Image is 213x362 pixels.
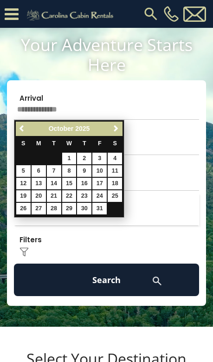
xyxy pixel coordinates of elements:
[108,190,122,202] a: 25
[77,203,91,214] a: 30
[83,140,86,147] span: Thursday
[92,153,107,164] a: 3
[47,203,61,214] a: 28
[98,140,102,147] span: Friday
[19,247,29,257] img: filter--v1.png
[36,140,41,147] span: Monday
[92,165,107,177] a: 10
[113,140,117,147] span: Saturday
[21,140,25,147] span: Sunday
[75,125,90,132] span: 2025
[23,8,119,22] img: Khaki-logo.png
[110,123,122,135] a: Next
[32,165,46,177] a: 6
[32,203,46,214] a: 27
[77,190,91,202] a: 23
[32,190,46,202] a: 20
[19,125,26,132] span: Previous
[16,165,31,177] a: 5
[16,190,31,202] a: 19
[112,125,120,132] span: Next
[77,153,91,164] a: 2
[108,178,122,189] a: 18
[142,6,159,22] img: search-regular.svg
[52,140,56,147] span: Tuesday
[92,190,107,202] a: 24
[62,190,77,202] a: 22
[108,165,122,177] a: 11
[14,264,199,296] button: Search
[16,203,31,214] a: 26
[47,190,61,202] a: 21
[47,165,61,177] a: 7
[47,178,61,189] a: 14
[62,178,77,189] a: 15
[151,275,163,287] img: search-regular-white.png
[62,203,77,214] a: 29
[62,153,77,164] a: 1
[62,165,77,177] a: 8
[92,203,107,214] a: 31
[7,35,206,75] h1: Your Adventure Starts Here
[17,123,28,135] a: Previous
[77,178,91,189] a: 16
[92,178,107,189] a: 17
[32,178,46,189] a: 13
[108,153,122,164] a: 4
[77,165,91,177] a: 9
[66,140,72,147] span: Wednesday
[49,125,74,132] span: October
[16,178,31,189] a: 12
[161,6,181,22] a: [PHONE_NUMBER]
